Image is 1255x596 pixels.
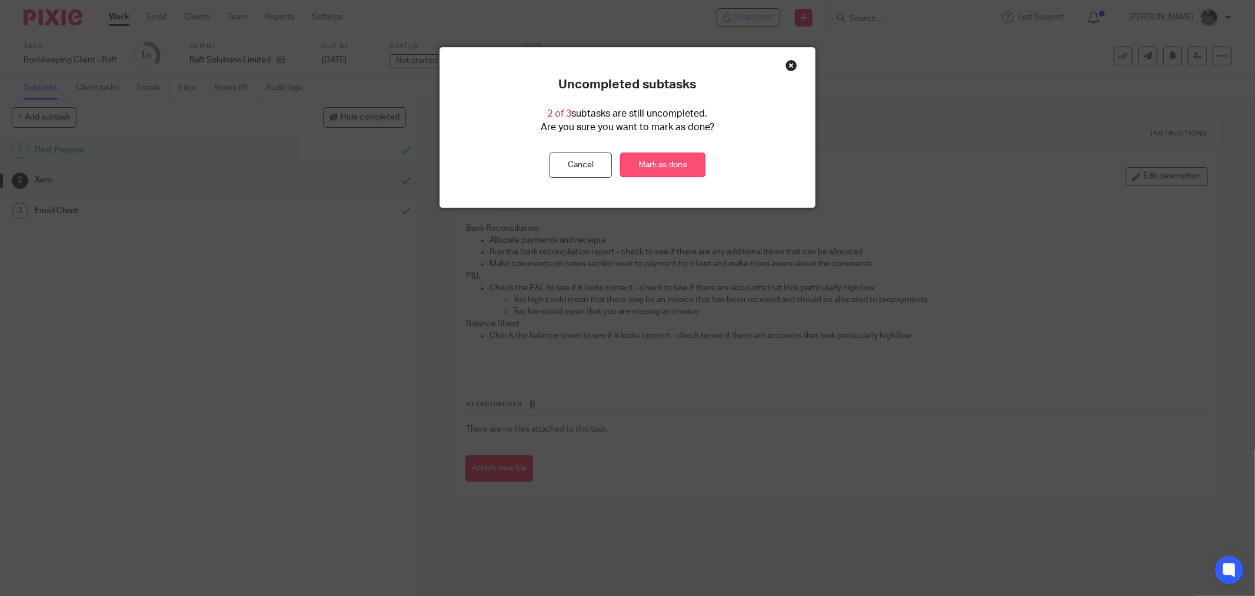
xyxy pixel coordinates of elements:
p: Are you sure you want to mark as done? [541,121,714,134]
span: 2 of 3 [547,109,571,118]
button: Cancel [550,153,612,178]
p: subtasks are still uncompleted. [547,107,707,121]
a: Mark as done [620,153,705,178]
div: Close this dialog window [785,59,797,71]
p: Uncompleted subtasks [558,77,696,92]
